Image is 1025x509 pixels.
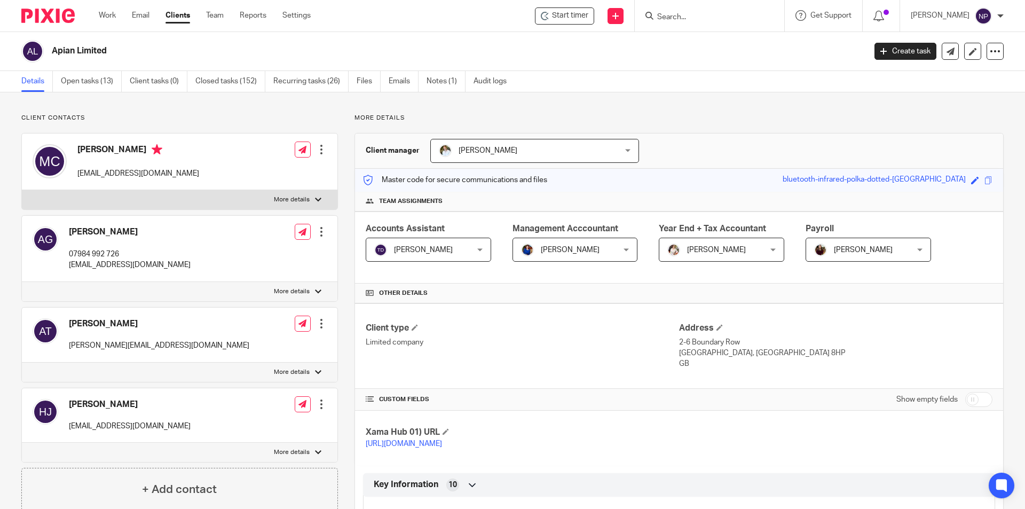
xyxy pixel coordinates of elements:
span: Start timer [552,10,588,21]
a: Email [132,10,149,21]
img: svg%3E [374,244,387,256]
h3: Client manager [366,145,420,156]
span: [PERSON_NAME] [394,246,453,254]
i: Primary [152,144,162,155]
span: Get Support [810,12,851,19]
p: [GEOGRAPHIC_DATA], [GEOGRAPHIC_DATA] 8HP [679,348,992,358]
p: Limited company [366,337,679,348]
img: svg%3E [33,399,58,425]
span: Team assignments [379,197,443,206]
h2: Apian Limited [52,45,697,57]
p: [EMAIL_ADDRESS][DOMAIN_NAME] [69,260,191,270]
span: [PERSON_NAME] [541,246,600,254]
span: Accounts Assistant [366,224,445,233]
img: svg%3E [33,226,58,252]
a: Team [206,10,224,21]
p: 07984 992 726 [69,249,191,260]
p: GB [679,358,992,369]
h4: [PERSON_NAME] [69,226,191,238]
input: Search [656,13,752,22]
a: [URL][DOMAIN_NAME] [366,440,442,448]
a: Audit logs [474,71,515,92]
a: Reports [240,10,266,21]
h4: [PERSON_NAME] [77,144,199,158]
span: Key Information [374,479,438,490]
p: [EMAIL_ADDRESS][DOMAIN_NAME] [69,421,191,432]
p: More details [354,114,1004,122]
label: Show empty fields [896,394,958,405]
span: Management Acccountant [512,224,618,233]
h4: CUSTOM FIELDS [366,395,679,404]
p: [EMAIL_ADDRESS][DOMAIN_NAME] [77,168,199,179]
span: Other details [379,289,428,297]
a: Notes (1) [427,71,466,92]
p: More details [274,195,310,204]
a: Work [99,10,116,21]
p: Client contacts [21,114,338,122]
a: Details [21,71,53,92]
img: svg%3E [21,40,44,62]
p: Master code for secure communications and files [363,175,547,185]
a: Create task [874,43,936,60]
p: More details [274,287,310,296]
a: Client tasks (0) [130,71,187,92]
span: [PERSON_NAME] [834,246,893,254]
a: Settings [282,10,311,21]
h4: Client type [366,323,679,334]
img: svg%3E [33,144,67,178]
span: Year End + Tax Accountant [659,224,766,233]
a: Recurring tasks (26) [273,71,349,92]
span: Payroll [806,224,834,233]
img: MaxAcc_Sep21_ElliDeanPhoto_030.jpg [814,244,827,256]
h4: + Add contact [142,481,217,498]
p: More details [274,448,310,457]
a: Open tasks (13) [61,71,122,92]
p: More details [274,368,310,377]
a: Closed tasks (152) [195,71,265,92]
a: Emails [389,71,419,92]
img: sarah-royle.jpg [439,144,452,157]
p: [PERSON_NAME] [911,10,969,21]
div: Apian Limited [535,7,594,25]
h4: Xama Hub 01) URL [366,427,679,438]
img: Pixie [21,9,75,23]
img: svg%3E [975,7,992,25]
div: bluetooth-infrared-polka-dotted-[GEOGRAPHIC_DATA] [783,174,966,186]
img: Kayleigh%20Henson.jpeg [667,244,680,256]
img: Nicole.jpeg [521,244,534,256]
img: svg%3E [33,318,58,344]
a: Files [357,71,381,92]
p: 2-6 Boundary Row [679,337,992,348]
h4: [PERSON_NAME] [69,318,249,330]
h4: Address [679,323,992,334]
p: [PERSON_NAME][EMAIL_ADDRESS][DOMAIN_NAME] [69,340,249,351]
span: 10 [448,480,457,490]
h4: [PERSON_NAME] [69,399,191,410]
span: [PERSON_NAME] [459,147,517,154]
a: Clients [165,10,190,21]
span: [PERSON_NAME] [687,246,746,254]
